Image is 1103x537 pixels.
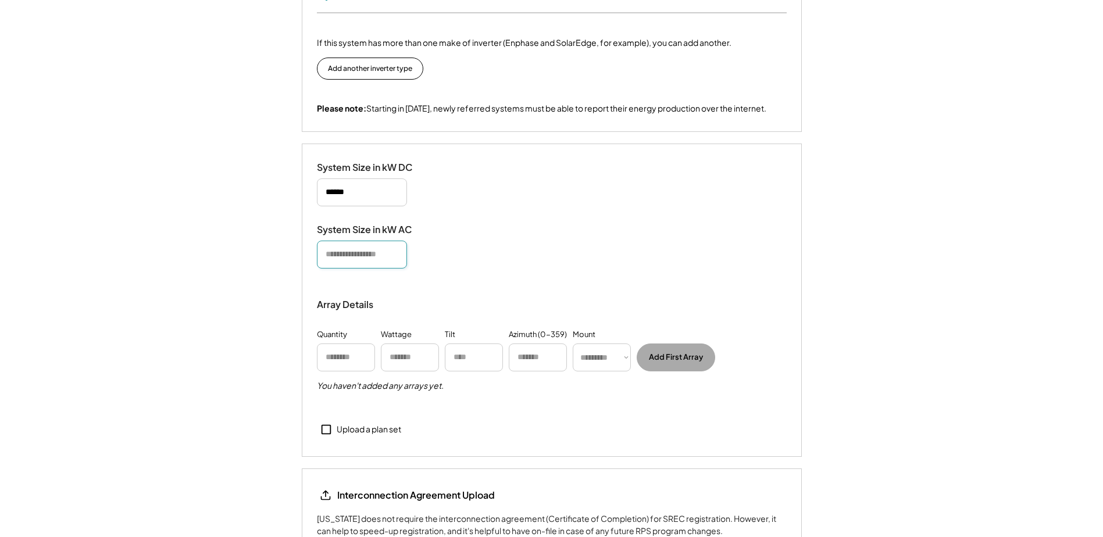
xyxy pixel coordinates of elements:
[317,103,766,114] div: Starting in [DATE], newly referred systems must be able to report their energy production over th...
[317,162,433,174] div: System Size in kW DC
[317,329,347,341] div: Quantity
[317,380,444,392] h5: You haven't added any arrays yet.
[317,103,366,113] strong: Please note:
[337,424,401,435] div: Upload a plan set
[381,329,412,341] div: Wattage
[573,329,595,341] div: Mount
[509,329,567,341] div: Azimuth (0-359)
[317,37,731,49] div: If this system has more than one make of inverter (Enphase and SolarEdge, for example), you can a...
[317,298,375,312] div: Array Details
[445,329,455,341] div: Tilt
[337,489,495,502] div: Interconnection Agreement Upload
[317,513,787,537] div: [US_STATE] does not require the interconnection agreement (Certificate of Completion) for SREC re...
[317,224,433,236] div: System Size in kW AC
[637,343,715,371] button: Add First Array
[317,58,423,80] button: Add another inverter type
